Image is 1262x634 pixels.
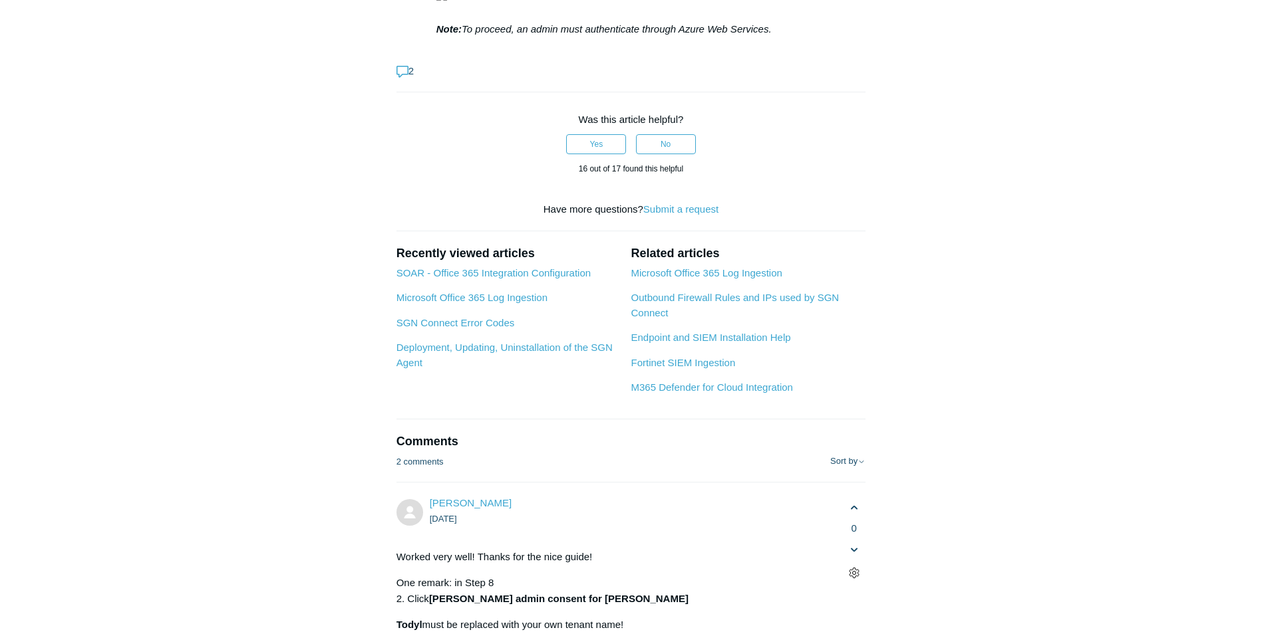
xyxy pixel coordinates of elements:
[396,575,830,607] p: One remark: in Step 8 2. Click
[842,562,866,585] button: Comment actions
[631,381,792,393] a: M365 Defender for Cloud Integration
[396,317,515,328] a: SGN Connect Error Codes
[396,292,548,303] a: Microsoft Office 365 Log Ingestion
[842,496,866,519] button: This comment was helpful
[429,593,689,604] strong: [PERSON_NAME] admin consent for [PERSON_NAME]
[396,202,866,217] div: Have more questions?
[631,332,790,343] a: Endpoint and SIEM Installation Help
[643,203,718,215] a: Submit a request
[579,164,683,173] span: 16 out of 17 found this helpful
[396,619,422,630] strong: Todyl
[396,549,830,565] p: Worked very well! Thanks for the nice guide!
[430,497,512,508] a: [PERSON_NAME]
[636,134,696,154] button: This article was not helpful
[631,292,839,318] a: Outbound Firewall Rules and IPs used by SGN Connect
[396,433,866,451] h2: Comments
[631,357,735,368] a: Fortinet SIEM Ingestion
[436,23,462,35] strong: Note:
[631,267,782,278] a: Microsoft Office 365 Log Ingestion
[566,134,626,154] button: This article was helpful
[396,342,613,368] a: Deployment, Updating, Uninstallation of the SGN Agent
[830,457,866,467] button: Sort by
[631,245,866,263] h2: Related articles
[396,617,830,633] p: must be replaced with your own tenant name!
[430,497,512,508] span: Erwin Geirnaert
[842,538,866,562] button: This comment was not helpful
[430,514,457,524] time: 06/07/2021, 17:45
[396,267,591,278] a: SOAR - Office 365 Integration Configuration
[436,23,772,35] em: To proceed, an admin must authenticate through Azure Web Services.
[579,114,684,125] span: Was this article helpful?
[842,521,866,536] span: 0
[396,455,444,469] p: 2 comments
[396,245,618,263] h2: Recently viewed articles
[396,65,414,76] span: 2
